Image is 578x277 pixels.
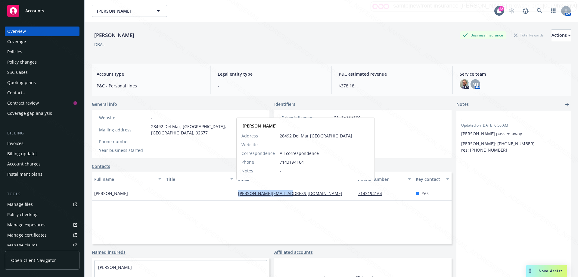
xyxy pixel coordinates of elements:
[99,115,149,121] div: Website
[94,190,128,197] span: [PERSON_NAME]
[7,210,38,219] div: Policy checking
[416,176,443,182] div: Key contact
[92,172,164,186] button: Full name
[7,88,25,98] div: Contacts
[460,79,469,89] img: photo
[5,130,79,136] div: Billing
[241,150,275,156] span: Correspondence
[97,71,203,77] span: Account type
[98,264,132,270] a: [PERSON_NAME]
[241,141,258,148] span: Website
[5,68,79,77] a: SSC Cases
[358,176,404,182] div: Phone number
[5,220,79,230] a: Manage exposures
[456,111,571,158] div: -Updated on [DATE] 6:56 AM[PERSON_NAME] passed away[PERSON_NAME]: [PHONE_NUMBER] res: [PHONE_NUMBER]
[25,8,44,13] span: Accounts
[97,83,203,89] span: P&C - Personal lines
[151,138,153,145] span: -
[151,123,262,136] span: 28492 Del Mar, [GEOGRAPHIC_DATA], [GEOGRAPHIC_DATA], 92677
[7,159,41,169] div: Account charges
[274,101,295,107] span: Identifiers
[339,71,445,77] span: P&C estimated revenue
[7,68,28,77] div: SSC Cases
[5,88,79,98] a: Contacts
[7,109,52,118] div: Coverage gap analysis
[99,147,149,153] div: Year business started
[5,57,79,67] a: Policy changes
[236,172,356,186] button: Email
[151,147,153,153] span: -
[552,29,571,41] button: Actions
[461,140,566,153] p: [PERSON_NAME]: [PHONE_NUMBER] res: [PHONE_NUMBER]
[461,115,550,122] span: -
[461,123,566,128] span: Updated on [DATE] 6:56 AM
[5,27,79,36] a: Overview
[358,190,387,196] a: 7143194164
[552,30,571,41] div: Actions
[533,5,545,17] a: Search
[7,98,39,108] div: Contract review
[166,190,168,197] span: -
[11,257,56,263] span: Open Client Navigator
[280,133,370,139] span: 28492 Del Mar [GEOGRAPHIC_DATA]
[7,47,22,57] div: Policies
[7,57,37,67] div: Policy changes
[7,241,38,250] div: Manage claims
[7,139,23,148] div: Invoices
[5,230,79,240] a: Manage certificates
[356,172,413,186] button: Phone number
[526,265,534,277] div: Drag to move
[97,8,149,14] span: [PERSON_NAME]
[520,5,532,17] a: Report a Bug
[547,5,559,17] a: Switch app
[5,210,79,219] a: Policy checking
[472,81,479,87] span: MT
[241,168,253,174] span: Notes
[94,41,105,48] div: DBA: -
[460,71,566,77] span: Service team
[92,249,126,255] a: Named insureds
[539,268,562,273] span: Nova Assist
[5,78,79,87] a: Quoting plans
[461,131,566,137] p: [PERSON_NAME] passed away
[7,220,45,230] div: Manage exposures
[241,159,254,165] span: Phone
[218,71,324,77] span: Legal entity type
[5,37,79,46] a: Coverage
[7,230,47,240] div: Manage certificates
[5,139,79,148] a: Invoices
[526,265,567,277] button: Nova Assist
[511,31,547,39] div: Total Rewards
[218,83,324,89] span: -
[339,83,445,89] span: $378.18
[280,168,370,174] span: -
[280,141,370,148] span: -
[422,190,429,197] span: Yes
[164,172,236,186] button: Title
[7,169,42,179] div: Installment plans
[92,163,110,169] a: Contacts
[5,200,79,209] a: Manage files
[99,127,149,133] div: Mailing address
[460,31,506,39] div: Business Insurance
[506,5,518,17] a: Start snowing
[7,78,36,87] div: Quoting plans
[280,150,370,156] span: All correspondence
[99,138,149,145] div: Phone number
[7,200,33,209] div: Manage files
[281,115,331,121] div: Driver's license
[5,169,79,179] a: Installment plans
[238,190,347,196] a: [PERSON_NAME][EMAIL_ADDRESS][DOMAIN_NAME]
[456,101,469,108] span: Notes
[5,109,79,118] a: Coverage gap analysis
[564,101,571,108] a: add
[5,241,79,250] a: Manage claims
[5,2,79,19] a: Accounts
[5,159,79,169] a: Account charges
[5,98,79,108] a: Contract review
[92,31,137,39] div: [PERSON_NAME]
[151,115,153,121] a: -
[243,123,277,129] strong: [PERSON_NAME]
[499,6,504,11] div: 22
